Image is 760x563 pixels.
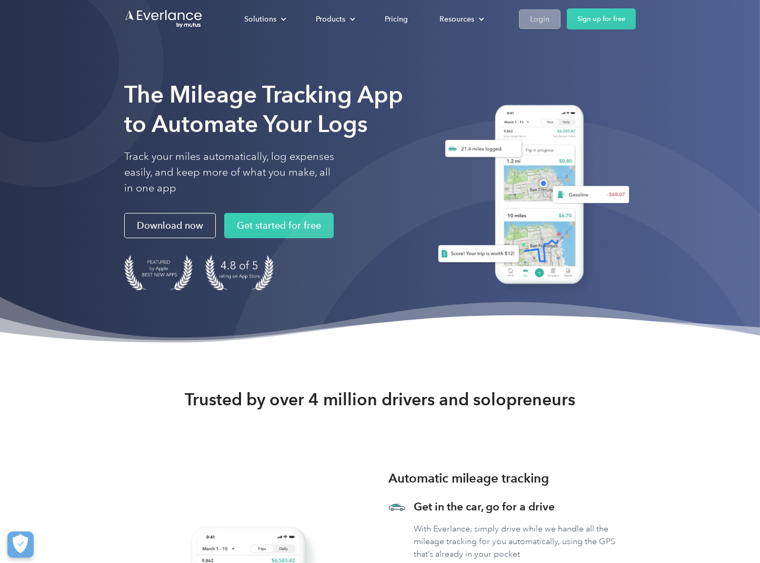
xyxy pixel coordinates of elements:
a: Get started for free [224,213,334,238]
div: Solutions [244,13,276,26]
div: Resources [439,13,474,26]
p: Track your miles automatically, log expenses easily, and keep more of what you make, all in one app [124,149,335,196]
p: With Everlance, simply drive while we handle all the mileage tracking for you automatically, usin... [414,523,636,560]
strong: The Mileage Tracking App to Automate Your Logs [124,80,403,138]
div: Pricing [385,13,408,26]
a: Go to homepage [124,9,203,29]
a: Login [519,9,561,29]
div: Products [305,10,364,28]
a: Pricing [374,10,418,28]
div: Products [316,13,345,26]
a: Download now [124,213,216,238]
strong: Trusted by over 4 million drivers and solopreneurs [185,389,575,410]
div: Login [530,13,549,26]
button: Cookies Settings [7,531,34,558]
h3: Get in the car, go for a drive [414,499,636,514]
img: Badge for Featured by Apple Best New Apps [124,255,193,290]
img: 4.9 out of 5 stars on the app store [205,255,274,290]
div: Solutions [234,10,295,28]
img: Everlance, mileage tracker app, expense tracking app [425,97,636,296]
a: Sign up for free [567,8,636,29]
h3: Automatic mileage tracking [388,469,549,488]
div: Resources [429,10,493,28]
